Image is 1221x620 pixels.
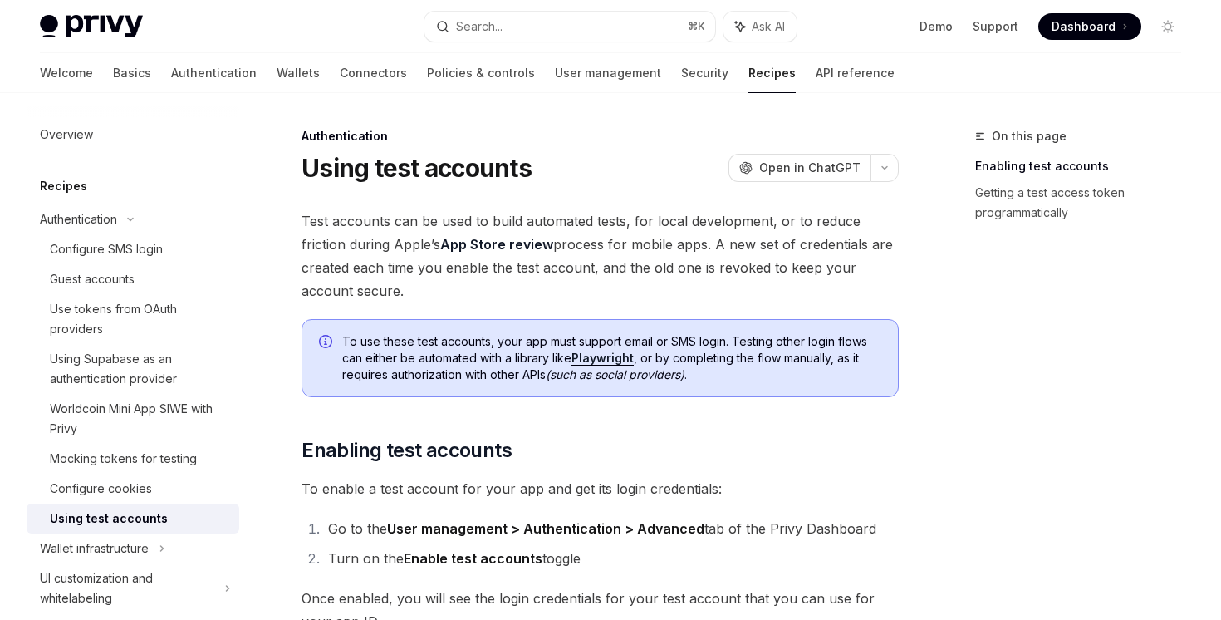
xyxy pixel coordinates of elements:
div: Using Supabase as an authentication provider [50,349,229,389]
a: Connectors [340,53,407,93]
li: Turn on the toggle [323,547,899,570]
a: App Store review [440,236,553,253]
a: Security [681,53,728,93]
span: To use these test accounts, your app must support email or SMS login. Testing other login flows c... [342,333,881,383]
button: Toggle dark mode [1155,13,1181,40]
a: Worldcoin Mini App SIWE with Privy [27,394,239,444]
div: Configure cookies [50,479,152,499]
div: Mocking tokens for testing [50,449,197,469]
span: To enable a test account for your app and get its login credentials: [302,477,899,500]
div: Configure SMS login [50,239,163,259]
a: Support [973,18,1018,35]
div: Wallet infrastructure [40,539,149,558]
span: On this page [992,126,1067,146]
a: Authentication [171,53,257,93]
h1: Using test accounts [302,153,532,183]
a: Playwright [571,351,634,366]
span: Dashboard [1052,18,1116,35]
span: Open in ChatGPT [759,160,861,176]
a: Recipes [748,53,796,93]
a: Dashboard [1038,13,1141,40]
a: Configure SMS login [27,234,239,264]
a: Overview [27,120,239,150]
a: Guest accounts [27,264,239,294]
span: Ask AI [752,18,785,35]
a: Wallets [277,53,320,93]
a: Use tokens from OAuth providers [27,294,239,344]
div: Using test accounts [50,509,168,529]
div: Overview [40,125,93,145]
strong: User management > Authentication > Advanced [387,520,704,537]
span: ⌘ K [688,20,705,33]
span: Enabling test accounts [302,437,512,464]
a: API reference [816,53,895,93]
img: light logo [40,15,143,38]
span: Test accounts can be used to build automated tests, for local development, or to reduce friction ... [302,209,899,303]
a: Configure cookies [27,474,239,504]
a: Getting a test access token programmatically [975,180,1194,226]
div: UI customization and whitelabeling [40,568,214,608]
a: Mocking tokens for testing [27,444,239,474]
a: Using Supabase as an authentication provider [27,344,239,394]
svg: Info [319,335,336,352]
a: Policies & controls [427,53,535,93]
div: Worldcoin Mini App SIWE with Privy [50,399,229,439]
a: Basics [113,53,151,93]
button: Open in ChatGPT [728,154,870,182]
em: (such as social providers) [546,367,684,381]
a: User management [555,53,661,93]
a: Welcome [40,53,93,93]
a: Enabling test accounts [975,153,1194,180]
a: Using test accounts [27,504,239,534]
button: Search...⌘K [424,12,714,42]
div: Use tokens from OAuth providers [50,299,229,339]
div: Authentication [302,128,899,145]
div: Authentication [40,209,117,229]
button: Ask AI [723,12,797,42]
div: Search... [456,17,503,37]
strong: Enable test accounts [404,550,542,567]
li: Go to the tab of the Privy Dashboard [323,517,899,540]
a: Demo [919,18,953,35]
div: Guest accounts [50,269,135,289]
h5: Recipes [40,176,87,196]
